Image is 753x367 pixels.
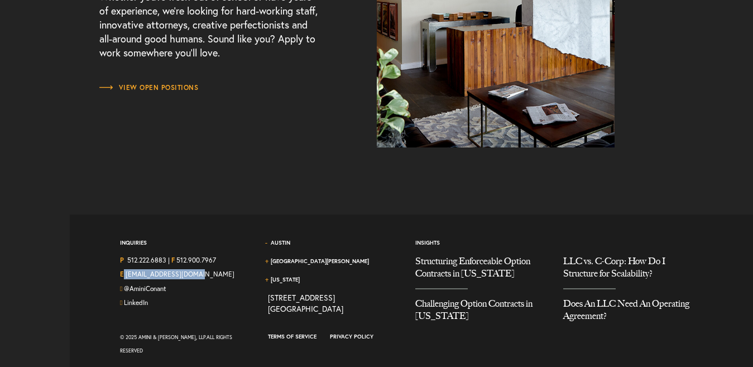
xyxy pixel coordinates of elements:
span: | [168,255,170,267]
a: [US_STATE] [271,276,300,283]
strong: E [120,270,124,278]
a: Insights [415,239,440,246]
a: Follow us on Twitter [124,284,166,293]
a: Join us on LinkedIn [124,298,148,307]
a: Challenging Option Contracts in Texas [415,289,546,331]
strong: F [171,256,175,264]
a: View on map [268,292,343,314]
a: [GEOGRAPHIC_DATA][PERSON_NAME] [271,258,369,265]
a: Privacy Policy [330,333,373,340]
a: View Open Positions [99,82,199,93]
a: Email Us [126,270,234,278]
a: LLC vs. C-Corp: How Do I Structure for Scalability? [563,255,694,288]
strong: P [120,256,124,264]
a: Terms of Service [268,333,316,340]
span: View Open Positions [99,84,199,91]
a: Call us at 5122226883 [127,256,166,264]
a: Austin [271,239,290,246]
span: Inquiries [120,239,147,255]
a: 512.900.7967 [176,256,216,264]
a: Structuring Enforceable Option Contracts in Texas [415,255,546,288]
div: © 2025 Amini & [PERSON_NAME], LLP. All Rights Reserved [120,331,251,358]
a: Does An LLC Need An Operating Agreement? [563,289,694,331]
